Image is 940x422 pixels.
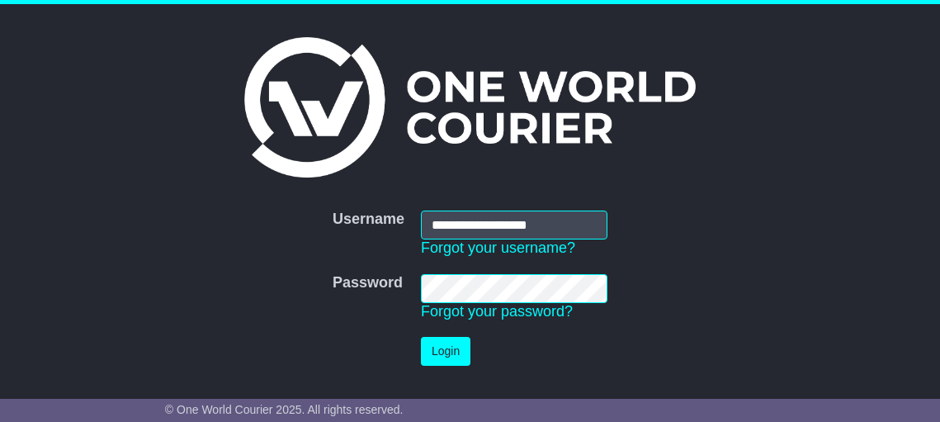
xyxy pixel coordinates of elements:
[421,239,575,256] a: Forgot your username?
[244,37,695,178] img: One World
[421,337,470,366] button: Login
[333,211,404,229] label: Username
[333,274,403,292] label: Password
[421,303,573,320] a: Forgot your password?
[165,403,404,416] span: © One World Courier 2025. All rights reserved.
